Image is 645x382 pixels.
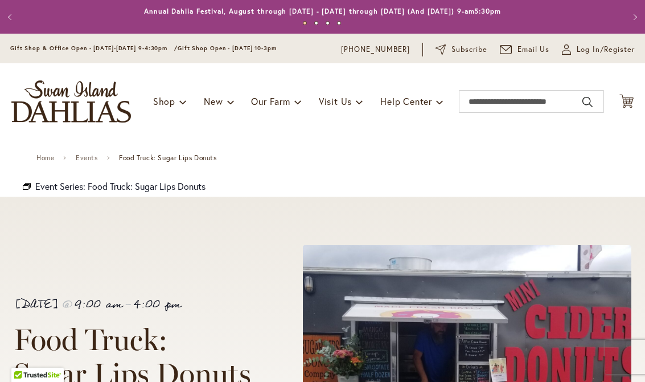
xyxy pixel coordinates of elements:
iframe: Launch Accessibility Center [9,342,40,373]
em: Event Series: [23,180,31,194]
span: Shop [153,95,175,107]
button: 1 of 4 [303,21,307,25]
span: Subscribe [451,44,487,55]
a: Food Truck: Sugar Lips Donuts [88,180,206,192]
span: New [204,95,223,107]
span: - [125,294,131,315]
a: Annual Dahlia Festival, August through [DATE] - [DATE] through [DATE] (And [DATE]) 9-am5:30pm [144,7,501,15]
span: [DATE] [14,294,59,315]
span: 4:00 pm [133,294,181,315]
a: Home [36,154,54,162]
span: 9:00 am [75,294,122,315]
span: Food Truck: Sugar Lips Donuts [119,154,216,162]
button: 4 of 4 [337,21,341,25]
a: Events [76,154,98,162]
a: Subscribe [436,44,487,55]
a: store logo [11,80,131,123]
span: Email Us [517,44,550,55]
button: 3 of 4 [326,21,330,25]
span: Gift Shop & Office Open - [DATE]-[DATE] 9-4:30pm / [10,44,178,52]
a: [PHONE_NUMBER] [341,44,410,55]
button: Next [622,6,645,29]
span: @ [61,294,72,315]
span: Log In/Register [577,44,635,55]
a: Log In/Register [562,44,635,55]
span: Help Center [380,95,432,107]
span: Visit Us [319,95,352,107]
span: Our Farm [251,95,290,107]
button: 2 of 4 [314,21,318,25]
span: Gift Shop Open - [DATE] 10-3pm [178,44,277,52]
span: Event Series: [35,180,85,192]
a: Email Us [500,44,550,55]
